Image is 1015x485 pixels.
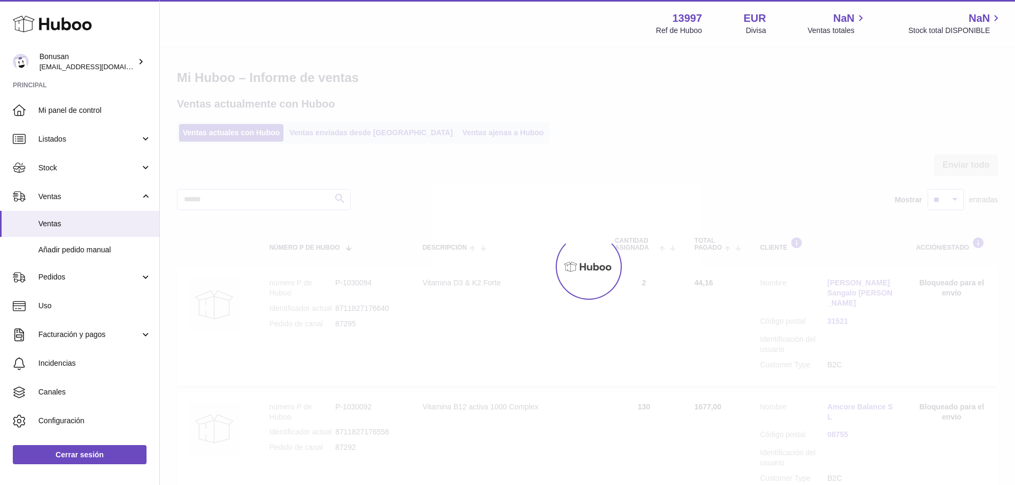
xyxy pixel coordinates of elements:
span: Listados [38,134,140,144]
span: Facturación y pagos [38,330,140,340]
span: Pedidos [38,272,140,282]
span: Ventas [38,192,140,202]
span: Canales [38,387,151,397]
span: Uso [38,301,151,311]
span: Ventas [38,219,151,229]
div: Ref de Huboo [656,26,702,36]
span: Configuración [38,416,151,426]
span: Incidencias [38,358,151,368]
strong: 13997 [672,11,702,26]
span: NaN [969,11,990,26]
span: NaN [833,11,855,26]
strong: EUR [744,11,766,26]
a: Cerrar sesión [13,445,147,464]
a: NaN Stock total DISPONIBLE [908,11,1002,36]
span: Mi panel de control [38,105,151,116]
span: Ventas totales [808,26,867,36]
span: Añadir pedido manual [38,245,151,255]
span: Stock [38,163,140,173]
div: Bonusan [39,52,135,72]
img: internalAdmin-13997@internal.huboo.com [13,54,29,70]
a: NaN Ventas totales [808,11,867,36]
span: [EMAIL_ADDRESS][DOMAIN_NAME] [39,62,157,71]
span: Stock total DISPONIBLE [908,26,1002,36]
div: Divisa [746,26,766,36]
